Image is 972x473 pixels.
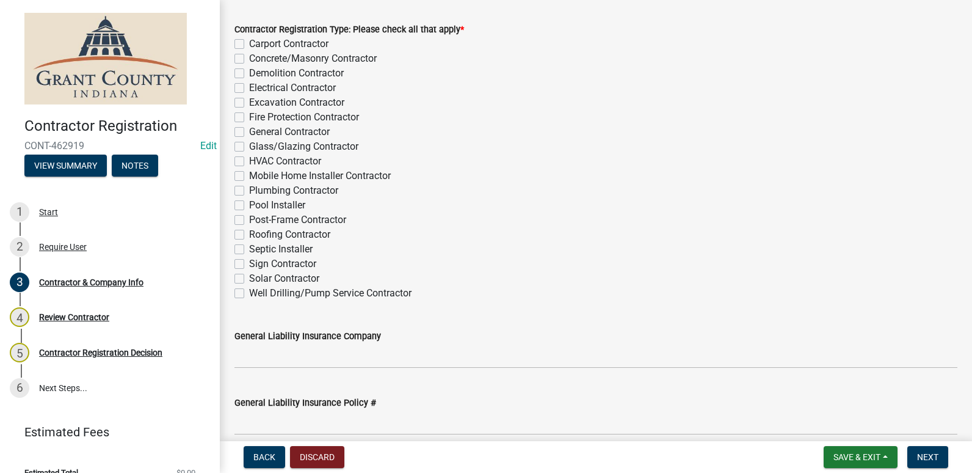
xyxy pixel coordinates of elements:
[249,66,344,81] label: Demolition Contractor
[24,13,187,105] img: Grant County, Indiana
[249,227,330,242] label: Roofing Contractor
[833,452,880,462] span: Save & Exit
[10,202,29,222] div: 1
[10,273,29,292] div: 3
[24,161,107,171] wm-modal-confirm: Summary
[249,183,338,198] label: Plumbing Contractor
[112,155,158,177] button: Notes
[24,155,107,177] button: View Summary
[10,343,29,362] div: 5
[200,140,217,152] a: Edit
[824,446,898,468] button: Save & Exit
[234,332,381,341] label: General Liability Insurance Company
[907,446,948,468] button: Next
[234,399,376,408] label: General Liability Insurance Policy #
[39,313,109,321] div: Review Contractor
[24,117,210,135] h4: Contractor Registration
[249,213,346,227] label: Post-Frame Contractor
[249,139,358,154] label: Glass/Glazing Contractor
[249,51,377,66] label: Concrete/Masonry Contractor
[10,378,29,398] div: 6
[24,140,195,152] span: CONT-462919
[10,307,29,327] div: 4
[39,208,58,216] div: Start
[290,446,344,468] button: Discard
[112,161,158,171] wm-modal-confirm: Notes
[253,452,275,462] span: Back
[234,26,464,34] label: Contractor Registration Type: Please check all that apply
[249,37,328,51] label: Carport Contractor
[249,154,321,169] label: HVAC Contractor
[249,257,316,271] label: Sign Contractor
[244,446,285,468] button: Back
[249,271,319,286] label: Solar Contractor
[249,242,313,257] label: Septic Installer
[249,198,305,213] label: Pool Installer
[39,348,162,357] div: Contractor Registration Decision
[39,243,87,251] div: Require User
[10,237,29,257] div: 2
[200,140,217,152] wm-modal-confirm: Edit Application Number
[10,420,200,444] a: Estimated Fees
[249,81,336,95] label: Electrical Contractor
[249,95,344,110] label: Excavation Contractor
[249,125,330,139] label: General Contractor
[249,110,359,125] label: Fire Protection Contractor
[249,169,391,183] label: Mobile Home Installer Contractor
[249,286,412,301] label: Well Drilling/Pump Service Contractor
[917,452,938,462] span: Next
[39,278,143,287] div: Contractor & Company Info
